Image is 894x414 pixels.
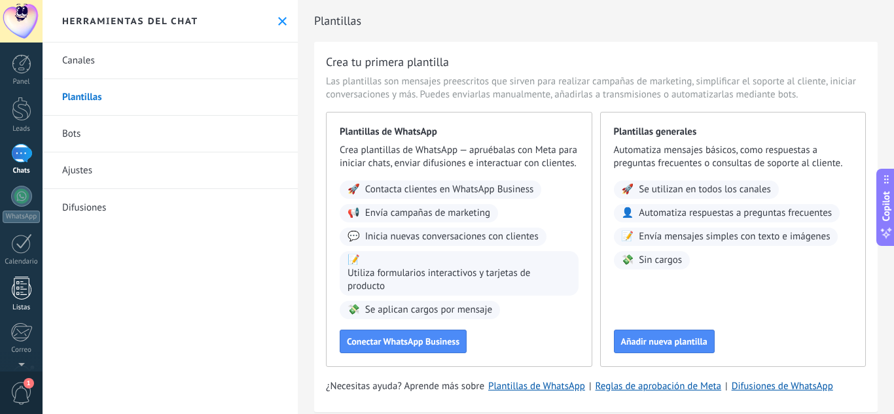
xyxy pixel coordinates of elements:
span: Automatiza respuestas a preguntas frecuentes [639,207,832,220]
button: Conectar WhatsApp Business [340,330,467,353]
a: Difusiones [43,189,298,226]
div: Leads [3,125,41,133]
span: Inicia nuevas conversaciones con clientes [365,230,539,243]
a: Bots [43,116,298,152]
span: Se aplican cargos por mensaje [365,303,492,317]
span: Se utilizan en todos los canales [639,183,771,196]
div: Correo [3,346,41,354]
span: 1 [24,378,34,388]
span: Envía campañas de marketing [365,207,490,220]
h2: Herramientas del chat [62,15,198,27]
span: 💬 [348,230,360,243]
span: 📝 [622,230,634,243]
span: 📢 [348,207,360,220]
h2: Plantillas [314,8,878,34]
span: ¿Necesitas ayuda? Aprende más sobre [326,380,484,393]
a: Canales [43,43,298,79]
span: Conectar WhatsApp Business [347,337,459,346]
span: Crea plantillas de WhatsApp — apruébalas con Meta para iniciar chats, enviar difusiones e interac... [340,144,579,170]
a: Plantillas de WhatsApp [488,380,585,392]
span: Plantillas generales [614,126,853,139]
span: Contacta clientes en WhatsApp Business [365,183,534,196]
a: Reglas de aprobación de Meta [596,380,722,392]
h3: Crea tu primera plantilla [326,54,449,70]
span: Automatiza mensajes básicos, como respuestas a preguntas frecuentes o consultas de soporte al cli... [614,144,853,170]
span: 📝 [348,254,360,267]
span: Plantillas de WhatsApp [340,126,579,139]
div: WhatsApp [3,211,40,223]
a: Difusiones de WhatsApp [732,380,833,392]
span: 🚀 [348,183,360,196]
span: 💸 [622,254,634,267]
span: 👤 [622,207,634,220]
span: Las plantillas son mensajes preescritos que sirven para realizar campañas de marketing, simplific... [326,75,866,101]
div: Chats [3,167,41,175]
div: Panel [3,78,41,86]
span: 💸 [348,303,360,317]
span: Sin cargos [639,254,682,267]
button: Añadir nueva plantilla [614,330,715,353]
div: Listas [3,303,41,312]
a: Plantillas [43,79,298,116]
div: Calendario [3,258,41,266]
a: Ajustes [43,152,298,189]
span: Envía mensajes simples con texto e imágenes [639,230,830,243]
div: | | [326,380,866,393]
span: 🚀 [622,183,634,196]
span: Utiliza formularios interactivos y tarjetas de producto [348,267,571,293]
span: Copilot [880,191,893,221]
span: Añadir nueva plantilla [621,337,707,346]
